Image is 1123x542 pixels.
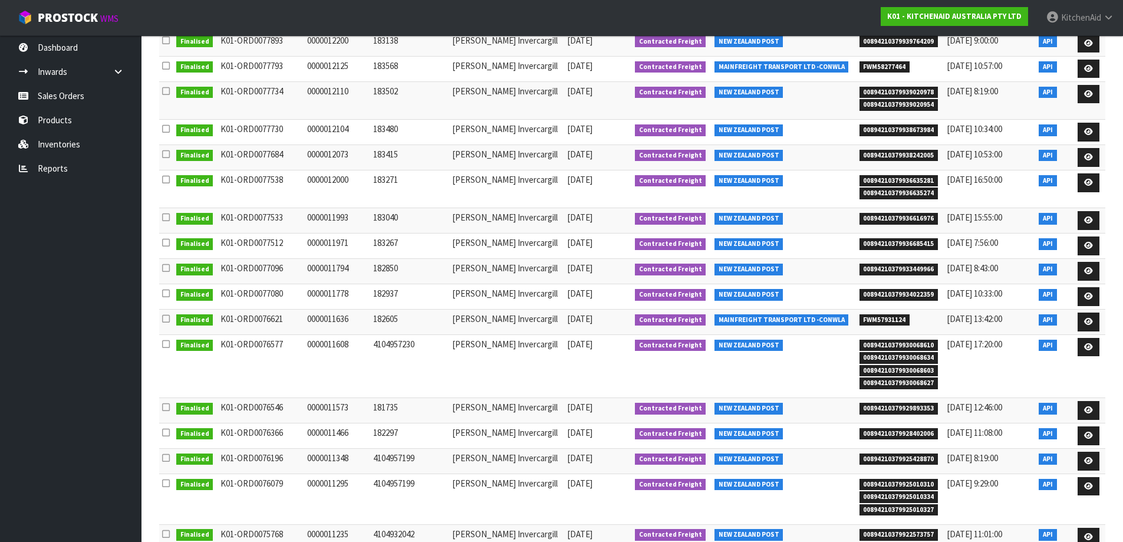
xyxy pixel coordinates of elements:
span: Finalised [176,529,213,541]
td: K01-ORD0077080 [218,284,304,310]
td: 0000011993 [304,208,371,234]
span: Finalised [176,150,213,162]
span: [DATE] 7:56:00 [947,237,998,248]
span: Contracted Freight [635,479,706,491]
span: [DATE] [567,528,592,540]
span: Contracted Freight [635,403,706,415]
span: [DATE] 9:00:00 [947,35,998,46]
span: Finalised [176,175,213,187]
small: WMS [100,13,118,24]
td: 183267 [370,234,449,259]
span: NEW ZEALAND POST [714,36,783,48]
td: 182937 [370,284,449,310]
span: API [1039,238,1057,250]
td: [PERSON_NAME] Invercargill [449,474,564,524]
span: API [1039,87,1057,98]
span: 00894210379933449966 [859,264,938,275]
span: API [1039,428,1057,440]
span: NEW ZEALAND POST [714,403,783,415]
span: API [1039,479,1057,491]
td: 0000011971 [304,234,371,259]
span: Contracted Freight [635,289,706,301]
td: [PERSON_NAME] Invercargill [449,398,564,423]
span: NEW ZEALAND POST [714,340,783,352]
td: [PERSON_NAME] Invercargill [449,145,564,170]
span: API [1039,36,1057,48]
td: 4104957199 [370,449,449,474]
td: K01-ORD0076621 [218,310,304,335]
span: [DATE] 12:46:00 [947,402,1002,413]
span: [DATE] 10:34:00 [947,123,1002,134]
span: API [1039,150,1057,162]
span: [DATE] [567,237,592,248]
span: [DATE] 10:53:00 [947,149,1002,160]
span: Finalised [176,124,213,136]
span: API [1039,314,1057,326]
span: Finalised [176,36,213,48]
span: [DATE] [567,262,592,274]
td: 0000012125 [304,56,371,81]
span: Contracted Freight [635,314,706,326]
td: [PERSON_NAME] Invercargill [449,423,564,449]
td: K01-ORD0077096 [218,259,304,284]
span: API [1039,213,1057,225]
span: 00894210379938242005 [859,150,938,162]
td: [PERSON_NAME] Invercargill [449,449,564,474]
td: [PERSON_NAME] Invercargill [449,259,564,284]
span: 00894210379925010334 [859,491,938,503]
span: Finalised [176,213,213,225]
span: API [1039,454,1057,465]
span: Finalised [176,454,213,465]
span: Contracted Freight [635,150,706,162]
td: K01-ORD0077730 [218,120,304,145]
span: Finalised [176,87,213,98]
td: 183480 [370,120,449,145]
td: [PERSON_NAME] Invercargill [449,31,564,56]
td: K01-ORD0076196 [218,449,304,474]
td: 0000011778 [304,284,371,310]
span: API [1039,289,1057,301]
td: 4104957199 [370,474,449,524]
span: [DATE] [567,174,592,185]
span: Finalised [176,340,213,352]
td: 0000011794 [304,259,371,284]
span: Contracted Freight [635,340,706,352]
span: 00894210379936635274 [859,188,938,199]
span: [DATE] 11:01:00 [947,528,1002,540]
span: 00894210379930068610 [859,340,938,352]
span: 00894210379930068627 [859,377,938,389]
span: Contracted Freight [635,529,706,541]
span: NEW ZEALAND POST [714,175,783,187]
span: ProStock [38,10,98,25]
span: [DATE] 9:29:00 [947,478,998,489]
span: NEW ZEALAND POST [714,529,783,541]
span: Contracted Freight [635,213,706,225]
span: 00894210379936635281 [859,175,938,187]
td: 0000011573 [304,398,371,423]
span: 00894210379939020978 [859,87,938,98]
span: Finalised [176,428,213,440]
td: 0000012073 [304,145,371,170]
span: [DATE] [567,149,592,160]
span: [DATE] 8:19:00 [947,86,998,97]
span: Contracted Freight [635,454,706,465]
span: [DATE] [567,339,592,350]
img: cube-alt.png [18,10,32,25]
span: 00894210379936685415 [859,238,938,250]
span: FWM57931124 [859,314,910,326]
span: 00894210379925428870 [859,454,938,465]
span: Contracted Freight [635,264,706,275]
span: [DATE] [567,452,592,464]
span: [DATE] [567,60,592,71]
td: [PERSON_NAME] Invercargill [449,234,564,259]
span: [DATE] [567,212,592,223]
span: 00894210379930068634 [859,352,938,364]
span: Contracted Freight [635,87,706,98]
td: K01-ORD0076366 [218,423,304,449]
td: 0000011295 [304,474,371,524]
span: 00894210379925010327 [859,504,938,516]
td: 183502 [370,81,449,119]
td: K01-ORD0077684 [218,145,304,170]
td: K01-ORD0077893 [218,31,304,56]
span: [DATE] [567,35,592,46]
